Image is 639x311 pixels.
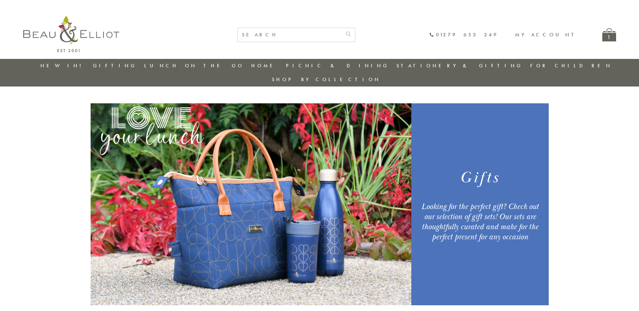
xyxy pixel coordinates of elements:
[419,168,540,188] h1: Gifts
[23,16,119,52] img: logo
[238,28,342,42] input: SEARCH
[272,76,381,83] a: Shop by collection
[515,31,579,38] a: My account
[419,202,540,242] div: Looking for the perfect gift? Check out our selection of gift sets! Our sets are thoughtfully cur...
[530,62,612,69] a: For Children
[286,62,389,69] a: Picnic & Dining
[429,32,498,38] a: 01279 653 249
[144,62,244,69] a: Lunch On The Go
[91,103,411,305] img: Navy Broken-hearted Convertible Insulated Lunch Bag, Water Bottle and Travel Mug
[396,62,523,69] a: Stationery & Gifting
[251,62,278,69] a: Home
[93,62,137,69] a: Gifting
[602,28,616,41] a: 1
[40,62,86,69] a: New in!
